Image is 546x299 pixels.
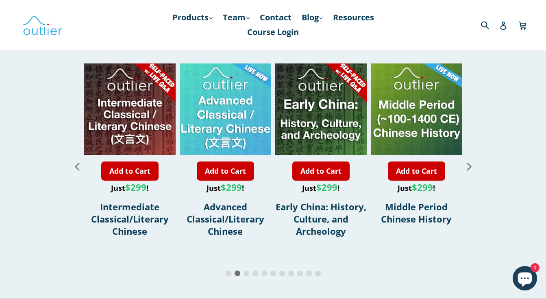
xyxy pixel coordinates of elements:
[381,201,452,225] a: Middle Period Chinese History
[398,183,435,193] span: Just !
[221,181,242,193] span: $299
[125,181,146,193] span: $299
[479,16,501,33] input: Search
[279,271,285,276] span: Go to slide 7
[84,63,176,269] div: 2 / 11
[270,271,276,276] span: Go to slide 6
[252,271,258,276] span: Go to slide 4
[180,63,271,269] div: 3 / 11
[101,162,159,181] a: Add to Cart
[197,162,254,181] a: Add to Cart
[70,63,84,269] div: Previous slide
[306,271,312,276] span: Go to slide 10
[244,271,249,276] span: Go to slide 3
[22,13,63,37] img: Outlier Linguistics
[315,271,321,276] span: Go to slide 11
[168,10,217,25] a: Products
[316,181,337,193] span: $299
[111,183,148,193] span: Just !
[388,162,445,181] a: Add to Cart
[256,10,296,25] a: Contact
[275,63,367,269] div: 4 / 11
[219,10,254,25] a: Team
[510,266,539,292] inbox-online-store-chat: Shopify online store chat
[91,201,169,237] a: Intermediate Classical/Literary Chinese
[226,271,231,276] span: Go to slide 1
[371,63,462,269] div: 5 / 11
[288,271,294,276] span: Go to slide 8
[187,201,264,237] a: Advanced Classical/Literary Chinese
[412,181,433,193] span: $299
[462,63,476,269] div: Next slide
[297,271,303,276] span: Go to slide 9
[298,10,327,25] a: Blog
[235,271,240,276] span: Go to slide 2
[276,201,366,237] a: Early China: History, Culture, and Archeology
[302,183,339,193] span: Just !
[292,162,350,181] a: Add to Cart
[261,271,267,276] span: Go to slide 5
[243,25,303,39] a: Course Login
[207,183,244,193] span: Just !
[329,10,378,25] a: Resources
